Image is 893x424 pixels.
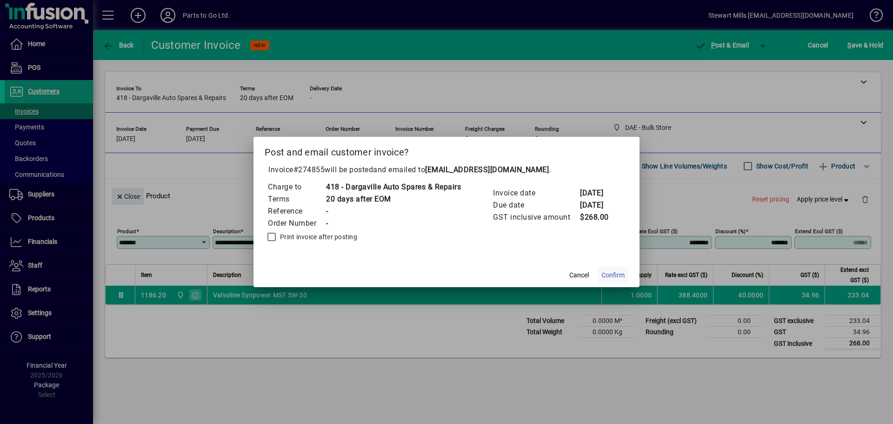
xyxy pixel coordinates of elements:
td: Order Number [267,217,326,229]
b: [EMAIL_ADDRESS][DOMAIN_NAME] [425,165,549,174]
td: - [326,217,461,229]
button: Confirm [598,267,628,283]
td: Charge to [267,181,326,193]
td: [DATE] [580,199,617,211]
td: 20 days after EOM [326,193,461,205]
span: and emailed to [373,165,549,174]
td: Invoice date [493,187,580,199]
td: $268.00 [580,211,617,223]
td: Reference [267,205,326,217]
td: - [326,205,461,217]
span: Cancel [569,270,589,280]
td: GST inclusive amount [493,211,580,223]
p: Invoice will be posted . [265,164,628,175]
td: 418 - Dargaville Auto Spares & Repairs [326,181,461,193]
td: [DATE] [580,187,617,199]
td: Due date [493,199,580,211]
span: Confirm [601,270,625,280]
h2: Post and email customer invoice? [253,137,640,164]
button: Cancel [564,267,594,283]
span: #274855 [293,165,325,174]
td: Terms [267,193,326,205]
label: Print invoice after posting [278,232,357,242]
